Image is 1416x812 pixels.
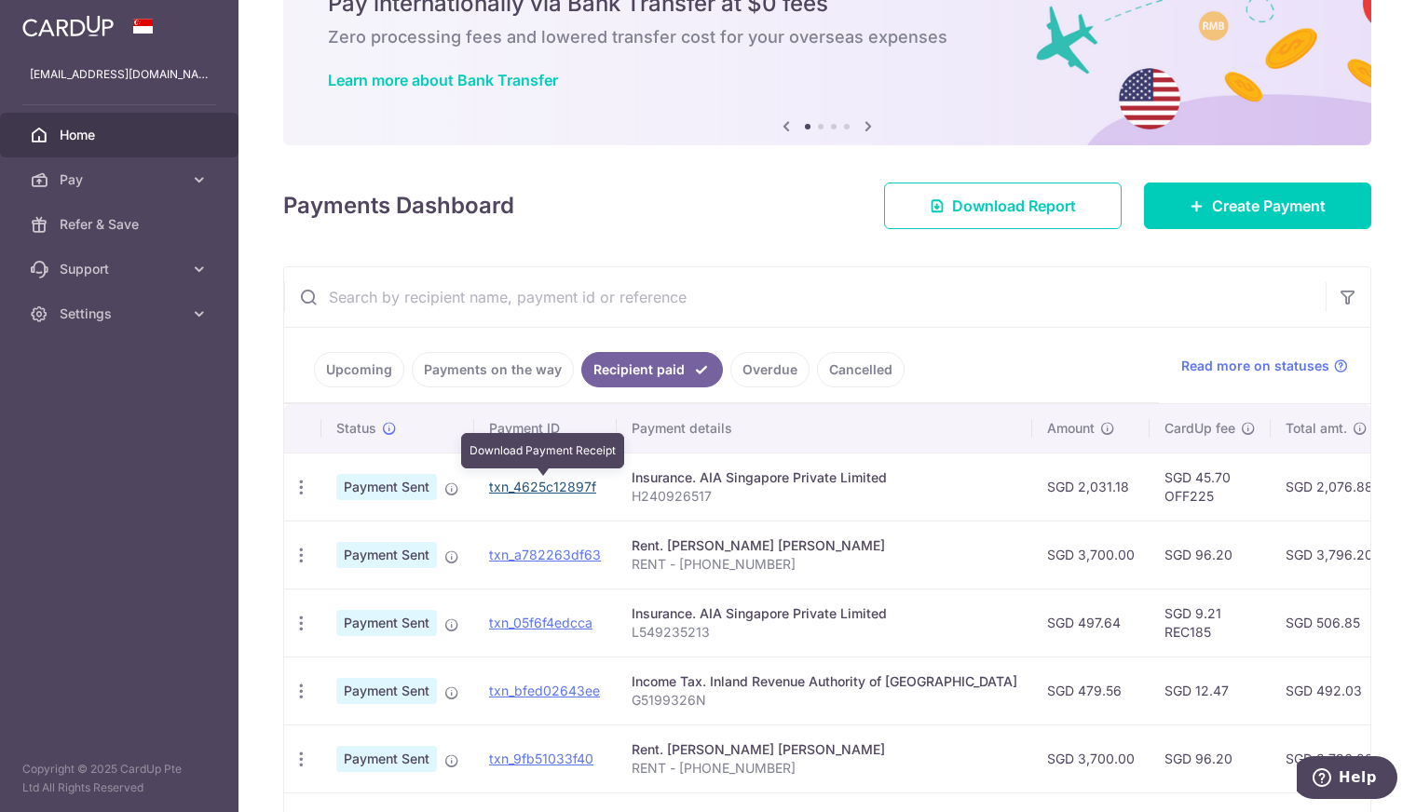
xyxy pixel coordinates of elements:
td: SGD 2,031.18 [1032,453,1150,521]
span: Home [60,126,183,144]
td: SGD 9.21 REC185 [1150,589,1271,656]
a: Payments on the way [412,352,574,387]
td: SGD 492.03 [1271,656,1388,724]
span: Payment Sent [336,610,437,636]
span: Payment Sent [336,746,437,772]
iframe: Opens a widget where you can find more information [1297,756,1397,803]
a: txn_4625c12897f [489,479,596,494]
a: Create Payment [1144,183,1371,229]
td: SGD 3,700.00 [1032,724,1150,792]
div: Insurance. AIA Singapore Private Limited [632,604,1017,623]
input: Search by recipient name, payment id or reference [284,267,1326,327]
div: Income Tax. Inland Revenue Authority of [GEOGRAPHIC_DATA] [632,672,1017,691]
a: Cancelled [817,352,905,387]
a: Download Report [884,183,1122,229]
span: Settings [60,304,183,323]
div: Insurance. AIA Singapore Private Limited [632,468,1017,487]
span: Read more on statuses [1181,357,1329,375]
td: SGD 3,796.20 [1271,724,1388,792]
a: txn_9fb51033f40 [489,751,593,766]
p: RENT - [PHONE_NUMBER] [632,555,1017,574]
p: [EMAIL_ADDRESS][DOMAIN_NAME] [30,65,209,84]
th: Payment details [617,404,1032,453]
a: Upcoming [314,352,404,387]
a: Recipient paid [581,352,723,387]
span: Total amt. [1286,419,1347,438]
span: Payment Sent [336,542,437,568]
img: CardUp [22,15,114,37]
span: Status [336,419,376,438]
span: Refer & Save [60,215,183,234]
span: CardUp fee [1164,419,1235,438]
span: Create Payment [1212,195,1326,217]
p: L549235213 [632,623,1017,642]
td: SGD 45.70 OFF225 [1150,453,1271,521]
span: Payment Sent [336,474,437,500]
td: SGD 96.20 [1150,724,1271,792]
td: SGD 506.85 [1271,589,1388,656]
span: Pay [60,170,183,189]
div: Rent. [PERSON_NAME] [PERSON_NAME] [632,740,1017,759]
p: RENT - [PHONE_NUMBER] [632,759,1017,778]
td: SGD 12.47 [1150,656,1271,724]
p: H240926517 [632,487,1017,506]
div: Rent. [PERSON_NAME] [PERSON_NAME] [632,536,1017,555]
a: Learn more about Bank Transfer [328,71,558,89]
a: txn_05f6f4edcca [489,615,592,630]
span: Amount [1047,419,1095,438]
td: SGD 96.20 [1150,521,1271,589]
td: SGD 2,076.88 [1271,453,1388,521]
td: SGD 3,796.20 [1271,521,1388,589]
span: Download Report [952,195,1076,217]
td: SGD 497.64 [1032,589,1150,656]
a: Read more on statuses [1181,357,1348,375]
td: SGD 479.56 [1032,656,1150,724]
a: Overdue [730,352,810,387]
h6: Zero processing fees and lowered transfer cost for your overseas expenses [328,26,1327,48]
span: Payment Sent [336,678,437,704]
span: Support [60,260,183,278]
div: Download Payment Receipt [461,433,624,468]
a: txn_a782263df63 [489,547,601,562]
p: G5199326N [632,691,1017,710]
th: Payment ID [474,404,617,453]
td: SGD 3,700.00 [1032,521,1150,589]
a: txn_bfed02643ee [489,683,600,698]
h4: Payments Dashboard [283,189,514,223]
